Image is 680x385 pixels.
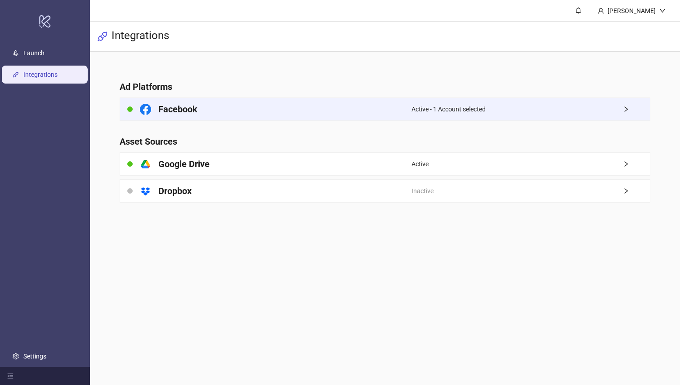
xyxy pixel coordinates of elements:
[412,186,434,196] span: Inactive
[412,159,429,169] span: Active
[623,188,650,194] span: right
[623,106,650,112] span: right
[7,373,13,379] span: menu-fold
[623,161,650,167] span: right
[659,8,666,14] span: down
[412,104,486,114] span: Active - 1 Account selected
[598,8,604,14] span: user
[120,80,650,93] h4: Ad Platforms
[112,29,169,44] h3: Integrations
[120,97,650,121] a: FacebookActive - 1 Account selectedright
[158,158,210,170] h4: Google Drive
[158,103,197,115] h4: Facebook
[23,71,58,79] a: Integrations
[120,152,650,176] a: Google DriveActiveright
[23,50,45,57] a: Launch
[120,135,650,148] h4: Asset Sources
[575,7,582,13] span: bell
[120,179,650,203] a: DropboxInactiveright
[97,31,108,42] span: api
[604,6,659,16] div: [PERSON_NAME]
[23,353,46,360] a: Settings
[158,185,192,197] h4: Dropbox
